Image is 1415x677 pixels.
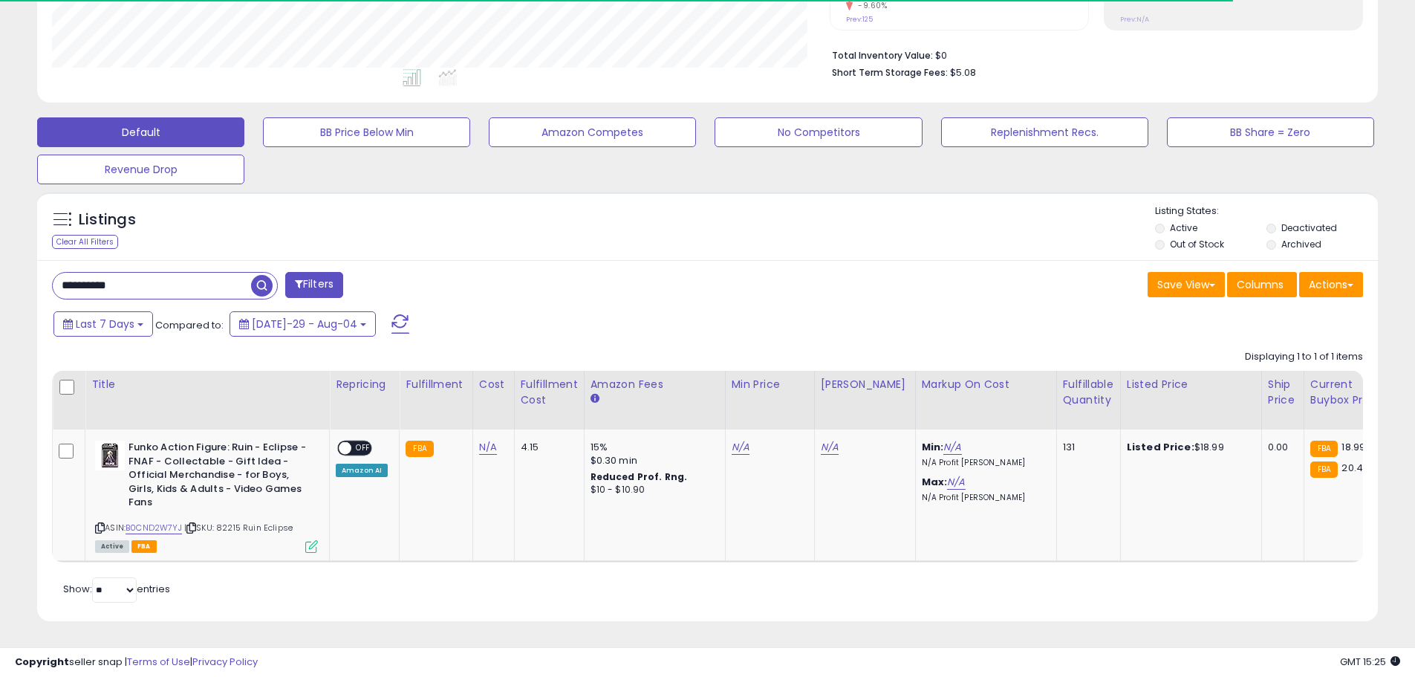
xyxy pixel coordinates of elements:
div: Displaying 1 to 1 of 1 items [1245,350,1363,364]
button: Last 7 Days [53,311,153,337]
small: FBA [1310,461,1338,478]
small: FBA [406,441,433,457]
small: Amazon Fees. [591,392,599,406]
b: Reduced Prof. Rng. [591,470,688,483]
div: Ship Price [1268,377,1298,408]
span: 2025-08-12 15:25 GMT [1340,655,1400,669]
button: Actions [1299,272,1363,297]
span: 20.44 [1341,461,1370,475]
a: Terms of Use [127,655,190,669]
div: Fulfillment Cost [521,377,578,408]
strong: Copyright [15,655,69,669]
a: N/A [947,475,965,490]
div: seller snap | | [15,655,258,670]
div: Current Buybox Price [1310,377,1387,408]
label: Archived [1281,238,1321,250]
div: Listed Price [1127,377,1255,392]
span: Compared to: [155,318,224,332]
div: 15% [591,441,714,454]
button: Amazon Competes [489,117,696,147]
button: [DATE]-29 - Aug-04 [230,311,376,337]
a: N/A [943,440,961,455]
label: Out of Stock [1170,238,1224,250]
b: Min: [922,440,944,454]
a: N/A [479,440,497,455]
label: Deactivated [1281,221,1337,234]
p: N/A Profit [PERSON_NAME] [922,493,1045,503]
div: 4.15 [521,441,573,454]
div: $10 - $10.90 [591,484,714,496]
div: Amazon Fees [591,377,719,392]
b: Listed Price: [1127,440,1194,454]
div: Amazon AI [336,464,388,477]
div: Repricing [336,377,393,392]
div: ASIN: [95,441,318,551]
button: Save View [1148,272,1225,297]
button: Columns [1227,272,1297,297]
b: Max: [922,475,948,489]
p: N/A Profit [PERSON_NAME] [922,458,1045,468]
th: The percentage added to the cost of goods (COGS) that forms the calculator for Min & Max prices. [915,371,1056,430]
div: Cost [479,377,508,392]
a: Privacy Policy [192,655,258,669]
div: $0.30 min [591,454,714,467]
span: All listings currently available for purchase on Amazon [95,540,129,553]
div: 0.00 [1268,441,1292,454]
div: [PERSON_NAME] [821,377,909,392]
button: Default [37,117,244,147]
button: Revenue Drop [37,155,244,184]
span: Columns [1237,277,1284,292]
button: BB Price Below Min [263,117,470,147]
button: BB Share = Zero [1167,117,1374,147]
div: Min Price [732,377,808,392]
div: Markup on Cost [922,377,1050,392]
a: N/A [821,440,839,455]
span: $5.08 [950,65,976,80]
small: FBA [1310,441,1338,457]
div: Fulfillment [406,377,466,392]
button: Replenishment Recs. [941,117,1148,147]
a: N/A [732,440,749,455]
span: | SKU: 82215 Ruin Eclipse [184,522,293,534]
button: Filters [285,272,343,298]
button: No Competitors [715,117,922,147]
b: Funko Action Figure: Ruin - Eclipse - FNAF - Collectable - Gift Idea - Official Merchandise - for... [129,441,309,514]
span: FBA [131,540,157,553]
small: Prev: N/A [1120,15,1149,24]
span: [DATE]-29 - Aug-04 [252,317,357,331]
div: 131 [1063,441,1109,454]
div: Clear All Filters [52,235,118,249]
a: B0CND2W7YJ [126,522,182,534]
b: Short Term Storage Fees: [832,66,948,79]
h5: Listings [79,210,136,230]
li: $0 [832,45,1352,63]
small: Prev: 125 [846,15,873,24]
span: OFF [351,442,375,455]
p: Listing States: [1155,204,1378,218]
img: 41c8SFgtPYL._SL40_.jpg [95,441,125,470]
div: Fulfillable Quantity [1063,377,1114,408]
div: $18.99 [1127,441,1250,454]
div: Title [91,377,323,392]
span: Show: entries [63,582,170,596]
b: Total Inventory Value: [832,49,933,62]
span: Last 7 Days [76,317,134,331]
label: Active [1170,221,1197,234]
span: 18.99 [1341,440,1365,454]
